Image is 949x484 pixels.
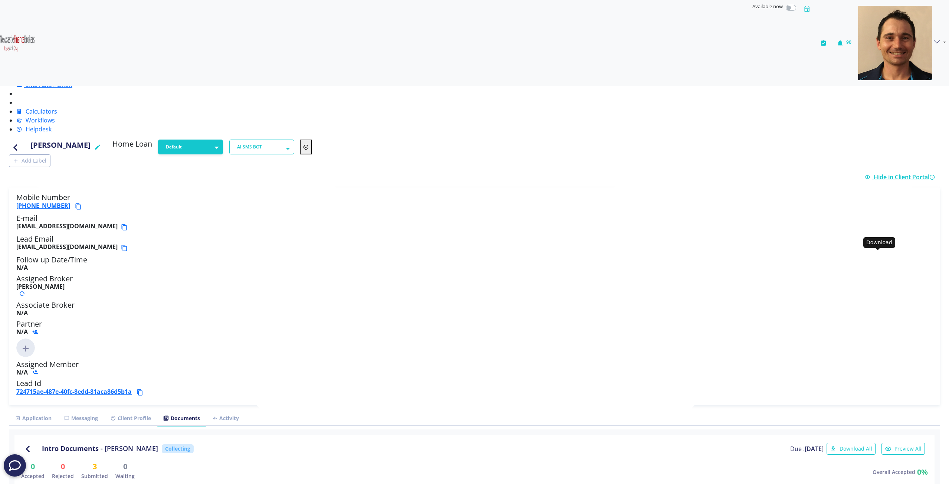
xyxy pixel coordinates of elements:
[157,411,206,426] a: Documents
[16,107,57,115] a: Calculators
[863,237,895,248] div: Download
[16,125,52,133] a: Helpdesk
[874,173,937,181] span: Hide in Client Portal
[58,411,104,426] a: Messaging
[9,154,50,167] button: Add Label
[105,445,158,453] span: [PERSON_NAME]
[9,411,58,426] a: Application
[16,235,933,252] h5: Lead Email
[61,461,65,472] span: 0
[16,379,933,397] h5: Lead Id
[16,360,933,376] h5: Assigned Member
[21,472,45,480] label: Accepted
[93,461,97,472] span: 3
[16,202,70,210] a: [PHONE_NUMBER]
[16,368,28,376] b: N/A
[16,282,65,291] b: [PERSON_NAME]
[16,193,933,211] h5: Mobile Number
[121,223,131,232] button: Copy email
[16,81,72,89] a: SMS Automation
[229,140,294,154] button: AI SMS BOT
[31,461,35,472] span: 0
[805,445,824,453] b: [DATE]
[846,39,851,45] span: 90
[101,445,103,453] div: -
[26,116,55,124] span: Workflows
[16,223,118,232] b: [EMAIL_ADDRESS][DOMAIN_NAME]
[52,472,74,480] label: Rejected
[752,3,783,10] span: Available now
[833,3,855,83] button: 90
[864,173,937,181] a: Hide in Client Portal
[121,243,131,252] button: Copy email
[824,443,879,455] a: Download All
[112,140,152,151] h5: Home Loan
[123,461,127,472] span: 0
[136,388,146,397] button: Copy lead id
[16,264,28,272] b: N/A
[16,309,28,317] b: N/A
[30,140,91,154] h4: [PERSON_NAME]
[104,411,157,426] a: Client Profile
[206,411,245,426] a: Activity
[16,301,933,317] h5: Associate Broker
[858,6,932,80] img: d9df0ad3-c6af-46dd-a355-72ef7f6afda3-637400917012654623.png
[42,445,158,453] h4: Intro Documents
[162,444,194,453] span: Collecting
[16,320,933,336] h5: Partner
[16,274,933,297] h5: Assigned Broker
[26,107,57,115] span: Calculators
[827,443,876,455] span: Download All
[16,328,28,336] b: N/A
[16,387,132,396] a: 724715ae-487e-40fc-8edd-81aca86d5b1a
[26,125,52,133] span: Helpdesk
[16,255,87,265] span: Follow up Date/Time
[16,243,118,252] b: [EMAIL_ADDRESS][DOMAIN_NAME]
[75,202,85,211] button: Copy phone
[881,443,925,455] button: Preview All
[917,467,928,478] span: 0%
[16,214,933,232] h5: E-mail
[873,468,915,476] label: Overall Accepted
[115,472,135,480] label: Waiting
[16,339,35,357] img: Click to add new member
[81,472,108,480] label: Submitted
[790,444,824,453] label: Due :
[158,140,223,154] button: Default
[16,116,55,124] a: Workflows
